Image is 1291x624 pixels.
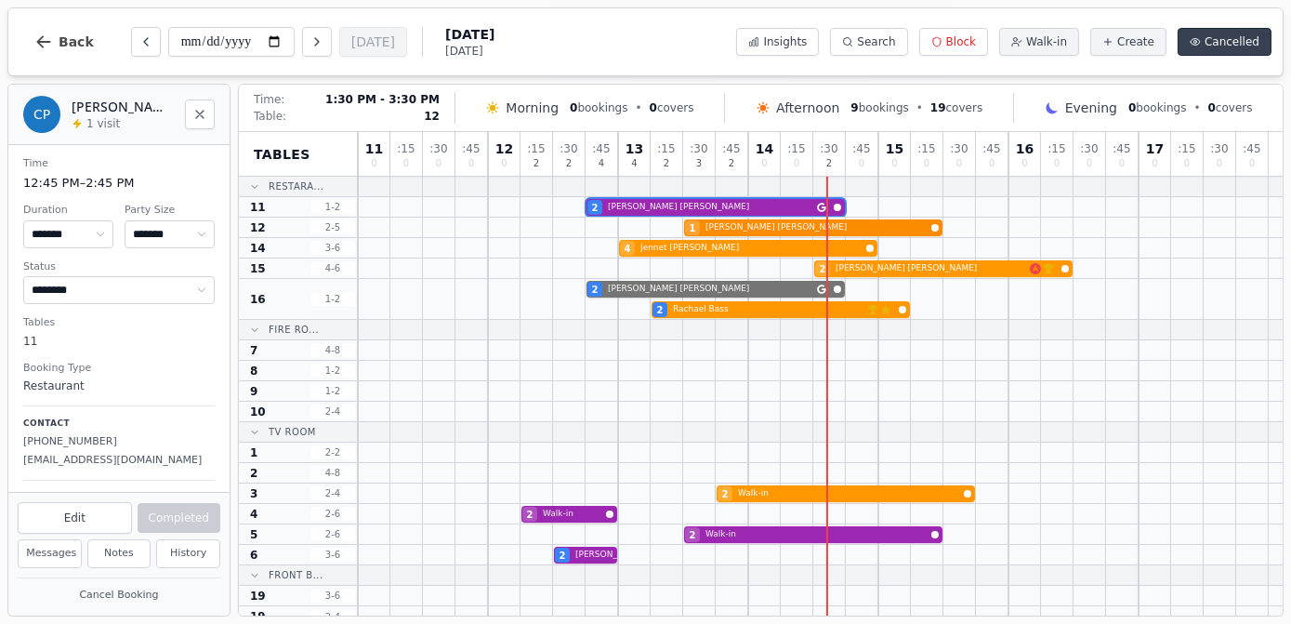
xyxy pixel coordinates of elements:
span: 10 [250,405,266,419]
dt: Duration [23,203,113,219]
span: 2 - 2 [310,445,355,459]
span: 11 [250,200,266,215]
span: 0 [1208,101,1216,114]
span: Block [946,34,976,49]
span: Evening [1065,99,1117,117]
span: 5 [250,527,257,542]
span: Morning [506,99,559,117]
h2: [PERSON_NAME] [PERSON_NAME] [72,98,174,116]
dd: Restaurant [23,378,215,394]
span: covers [650,100,694,115]
p: [PHONE_NUMBER] [23,434,215,450]
span: 3 [250,486,257,501]
span: 0 [468,159,474,168]
span: : 30 [820,143,837,154]
button: Cancel Booking [18,584,220,607]
span: 0 [989,159,995,168]
span: 1 - 2 [310,384,355,398]
span: 0 [371,159,376,168]
span: [PERSON_NAME] [PERSON_NAME] [575,549,717,562]
dt: Tables [23,315,215,331]
span: : 45 [1113,143,1130,154]
span: • [916,100,923,115]
span: Restara... [269,179,324,193]
span: Search [857,34,895,49]
p: Contact [23,418,215,431]
span: : 45 [982,143,1000,154]
span: 2 - 4 [310,486,355,500]
span: 0 [1249,159,1255,168]
span: 0 [1119,159,1125,168]
button: Edit [18,502,132,534]
span: : 15 [527,143,545,154]
span: 2 [534,159,539,168]
button: Messages [18,539,82,568]
span: 0 [501,159,507,168]
span: 4 [625,242,631,256]
span: 2 [250,466,257,481]
span: 0 [859,159,864,168]
span: 0 [1217,159,1222,168]
span: 3 - 6 [310,241,355,255]
span: [PERSON_NAME] [PERSON_NAME] [608,201,813,214]
span: 2 [729,159,734,168]
svg: Google booking [817,285,826,294]
span: 0 [891,159,897,168]
span: 6 [250,548,257,563]
span: 4 - 8 [310,343,355,357]
span: 0 [436,159,441,168]
span: bookings [570,100,627,115]
p: [EMAIL_ADDRESS][DOMAIN_NAME] [23,453,215,469]
div: CP [23,96,60,133]
span: 15 [250,261,266,276]
span: 0 [403,159,409,168]
span: 7 [250,343,257,358]
span: : 45 [592,143,610,154]
span: : 15 [917,143,935,154]
span: 14 [756,142,773,155]
span: : 15 [1047,143,1065,154]
span: 0 [956,159,962,168]
span: TV Room [269,425,316,439]
span: 1 - 2 [310,292,355,306]
span: : 45 [1243,143,1260,154]
span: 0 [924,159,929,168]
span: 19 [250,589,266,604]
span: 2 [592,201,599,215]
span: : 45 [722,143,740,154]
span: 2 [527,508,534,522]
span: bookings [850,100,908,115]
span: : 30 [429,143,447,154]
span: : 30 [690,143,707,154]
span: 2 [566,159,572,168]
span: 3 - 6 [310,548,355,562]
span: Walk-in [1026,34,1067,49]
span: • [636,100,642,115]
button: Search [830,28,907,56]
span: 12 [424,109,440,124]
span: Walk-in [738,487,960,500]
span: 1:30 PM - 3:30 PM [325,92,440,107]
span: 0 [1087,159,1092,168]
span: 1 visit [86,116,120,131]
span: 17 [1146,142,1164,155]
span: Tables [254,145,310,164]
span: : 15 [1178,143,1195,154]
span: 3 [696,159,702,168]
span: : 15 [787,143,805,154]
span: 0 [1054,159,1060,168]
span: : 30 [1080,143,1098,154]
button: Block [919,28,988,56]
span: Create [1117,34,1154,49]
span: 4 [599,159,604,168]
button: Notes [87,539,151,568]
dt: Status [23,259,215,275]
span: 2 [657,303,664,317]
span: [DATE] [445,44,494,59]
button: Back [20,20,109,64]
span: 2 [664,159,669,168]
dd: 12:45 PM – 2:45 PM [23,174,215,193]
span: [PERSON_NAME] [PERSON_NAME] [705,221,928,234]
span: 0 [570,101,577,114]
span: 2 - 6 [310,527,355,541]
